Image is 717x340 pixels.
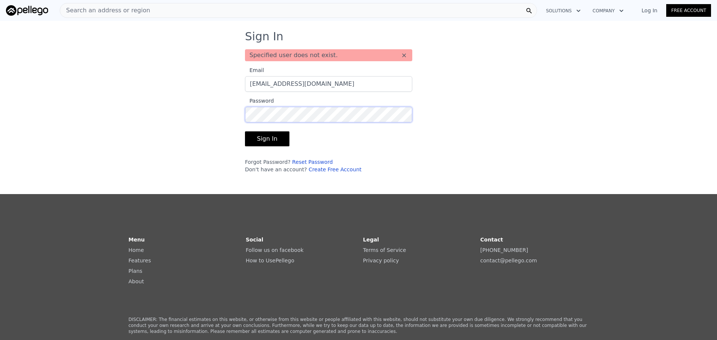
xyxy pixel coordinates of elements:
div: Specified user does not exist. [245,49,412,61]
a: How to UsePellego [246,258,294,263]
a: Follow us on facebook [246,247,304,253]
strong: Social [246,237,263,243]
button: Sign In [245,131,289,146]
a: About [128,278,144,284]
a: [PHONE_NUMBER] [480,247,528,253]
span: Email [245,67,264,73]
div: Forgot Password? Don't have an account? [245,158,412,173]
input: Password [245,107,412,122]
a: Create Free Account [308,166,361,172]
a: Log In [633,7,666,14]
a: Free Account [666,4,711,17]
input: Email [245,76,412,92]
a: Reset Password [292,159,333,165]
button: Solutions [540,4,587,18]
p: DISCLAIMER: The financial estimates on this website, or otherwise from this website or people aff... [128,316,589,334]
a: Features [128,258,151,263]
a: contact@pellego.com [480,258,537,263]
span: Password [245,98,274,104]
h3: Sign In [245,30,472,43]
strong: Menu [128,237,145,243]
a: Plans [128,268,142,274]
button: × [400,52,408,59]
strong: Legal [363,237,379,243]
img: Pellego [6,5,48,16]
strong: Contact [480,237,503,243]
a: Home [128,247,144,253]
a: Privacy policy [363,258,399,263]
span: Search an address or region [60,6,150,15]
button: Company [587,4,630,18]
a: Terms of Service [363,247,406,253]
